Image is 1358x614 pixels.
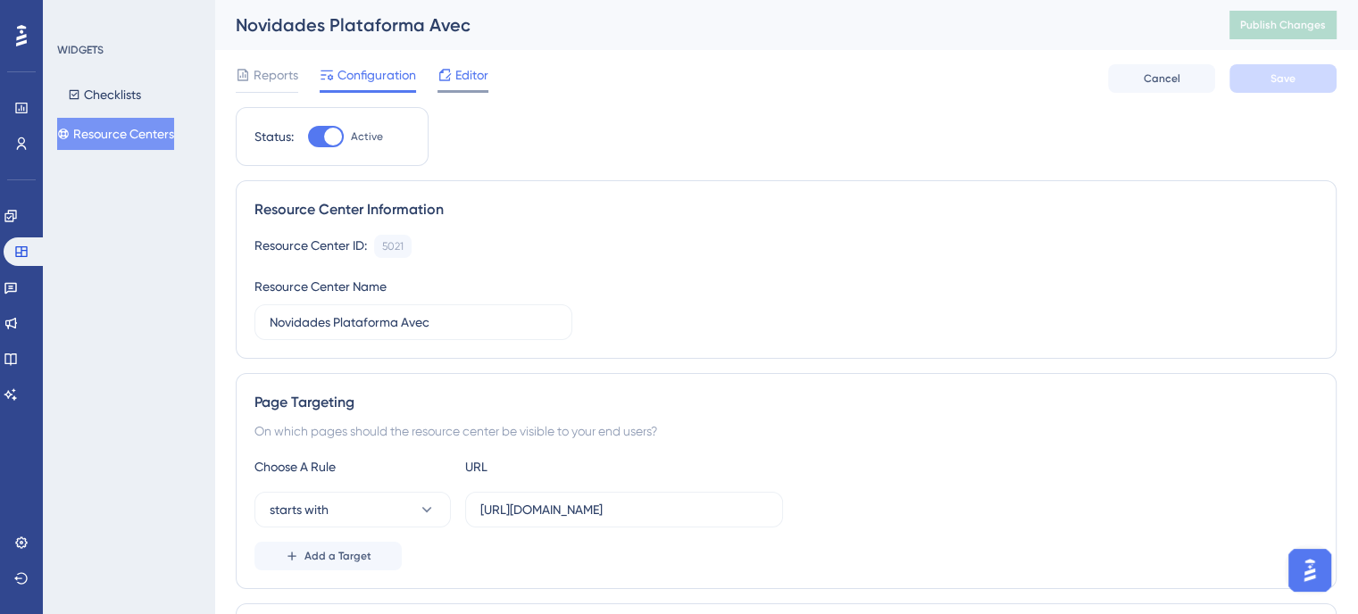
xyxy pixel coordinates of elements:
button: Add a Target [254,542,402,570]
div: Resource Center ID: [254,235,367,258]
button: Save [1229,64,1337,93]
div: URL [465,456,662,477]
span: Configuration [337,64,416,86]
div: Page Targeting [254,392,1318,413]
div: WIDGETS [57,43,104,57]
span: Publish Changes [1240,18,1326,32]
span: Save [1271,71,1296,86]
button: starts with [254,492,451,527]
button: Cancel [1108,64,1215,93]
span: Reports [254,64,298,86]
button: Publish Changes [1229,11,1337,39]
span: Cancel [1144,71,1180,86]
span: Add a Target [304,549,371,563]
span: Active [351,129,383,144]
iframe: UserGuiding AI Assistant Launcher [1283,543,1337,597]
div: On which pages should the resource center be visible to your end users? [254,420,1318,442]
div: Status: [254,126,294,147]
div: Novidades Plataforma Avec [236,12,1185,37]
div: Choose A Rule [254,456,451,477]
div: Resource Center Name [254,276,387,297]
div: 5021 [382,239,404,253]
button: Resource Centers [57,118,174,150]
input: yourwebsite.com/path [480,500,768,519]
span: starts with [270,499,329,520]
button: Checklists [57,79,152,111]
span: Editor [455,64,488,86]
div: Resource Center Information [254,199,1318,220]
input: Type your Resource Center name [270,312,557,332]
